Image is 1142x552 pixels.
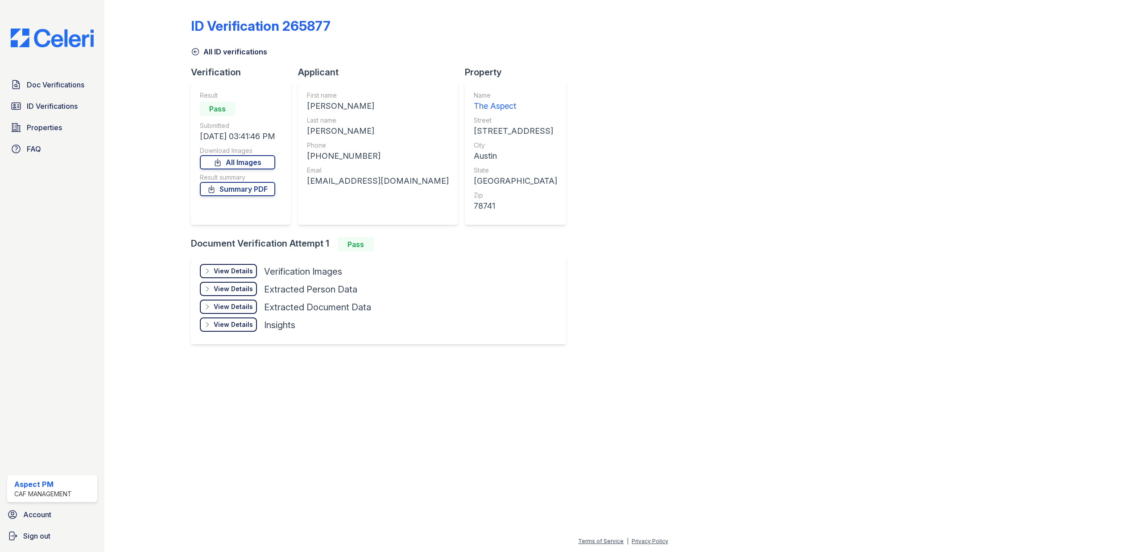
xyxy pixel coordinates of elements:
div: 78741 [474,200,557,212]
div: ID Verification 265877 [191,18,331,34]
a: Doc Verifications [7,76,97,94]
div: [STREET_ADDRESS] [474,125,557,137]
div: View Details [214,302,253,311]
div: View Details [214,320,253,329]
div: Pass [200,102,236,116]
a: Terms of Service [578,538,624,544]
div: Result summary [200,173,275,182]
a: Privacy Policy [632,538,668,544]
div: View Details [214,267,253,276]
div: Zip [474,191,557,200]
div: Pass [338,237,374,251]
div: [PERSON_NAME] [307,100,449,112]
a: ID Verifications [7,97,97,115]
div: Extracted Document Data [264,301,371,313]
a: Name The Aspect [474,91,557,112]
div: Extracted Person Data [264,283,357,296]
span: Account [23,509,51,520]
div: Street [474,116,557,125]
div: Document Verification Attempt 1 [191,237,573,251]
span: Sign out [23,531,50,541]
div: | [627,538,629,544]
a: Sign out [4,527,101,545]
div: Aspect PM [14,479,72,490]
div: Last name [307,116,449,125]
div: Verification Images [264,265,342,278]
div: [GEOGRAPHIC_DATA] [474,175,557,187]
div: Phone [307,141,449,150]
div: Applicant [298,66,465,78]
a: All Images [200,155,275,169]
a: All ID verifications [191,46,267,57]
img: CE_Logo_Blue-a8612792a0a2168367f1c8372b55b34899dd931a85d93a1a3d3e32e68fde9ad4.png [4,29,101,47]
a: Summary PDF [200,182,275,196]
div: Property [465,66,573,78]
div: CAF Management [14,490,72,498]
div: First name [307,91,449,100]
div: View Details [214,284,253,293]
span: ID Verifications [27,101,78,111]
div: Download Images [200,146,275,155]
div: Austin [474,150,557,162]
div: State [474,166,557,175]
div: Email [307,166,449,175]
div: Result [200,91,275,100]
div: [EMAIL_ADDRESS][DOMAIN_NAME] [307,175,449,187]
div: Submitted [200,121,275,130]
div: City [474,141,557,150]
div: Verification [191,66,298,78]
span: Properties [27,122,62,133]
div: Insights [264,319,295,331]
div: [PHONE_NUMBER] [307,150,449,162]
span: FAQ [27,144,41,154]
div: [DATE] 03:41:46 PM [200,130,275,143]
a: Account [4,506,101,523]
div: [PERSON_NAME] [307,125,449,137]
a: Properties [7,119,97,136]
a: FAQ [7,140,97,158]
span: Doc Verifications [27,79,84,90]
div: The Aspect [474,100,557,112]
div: Name [474,91,557,100]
